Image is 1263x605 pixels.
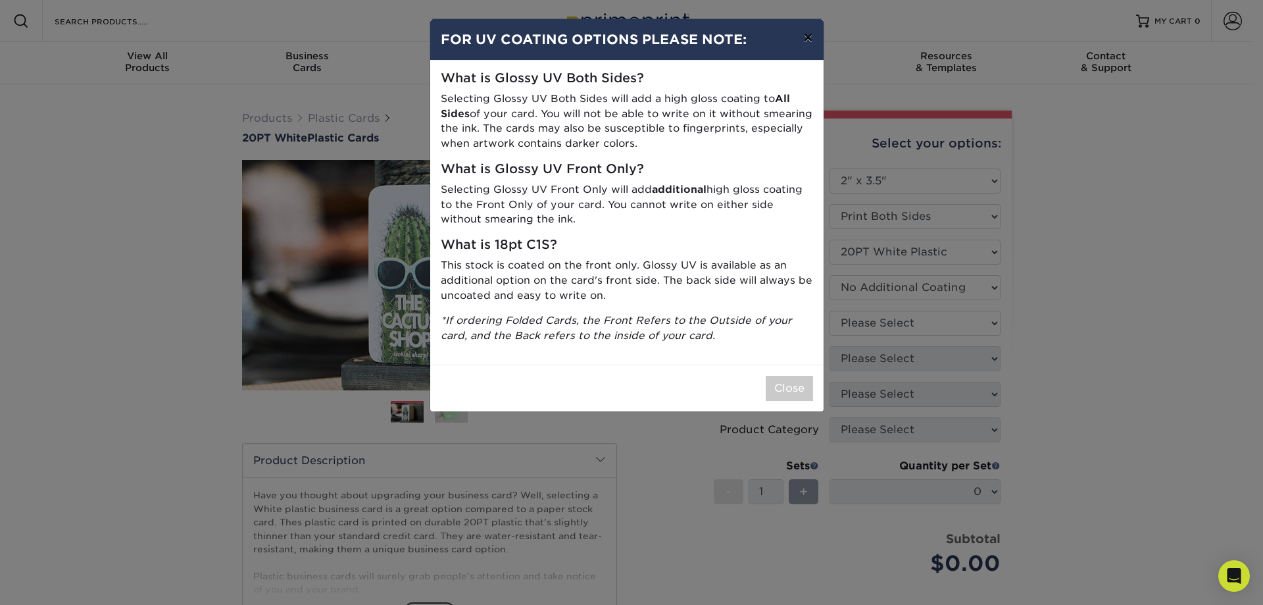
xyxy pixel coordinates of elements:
[441,92,790,120] strong: All Sides
[441,162,813,177] h5: What is Glossy UV Front Only?
[441,71,813,86] h5: What is Glossy UV Both Sides?
[441,238,813,253] h5: What is 18pt C1S?
[441,182,813,227] p: Selecting Glossy UV Front Only will add high gloss coating to the Front Only of your card. You ca...
[1218,560,1250,592] div: Open Intercom Messenger
[441,92,813,151] p: Selecting Glossy UV Both Sides will add a high gloss coating to of your card. You will not be abl...
[652,183,706,196] strong: additional
[441,258,813,303] p: This stock is coated on the front only. Glossy UV is available as an additional option on the car...
[793,19,823,56] button: ×
[766,376,813,401] button: Close
[441,314,792,342] i: *If ordering Folded Cards, the Front Refers to the Outside of your card, and the Back refers to t...
[441,30,813,49] h4: FOR UV COATING OPTIONS PLEASE NOTE:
